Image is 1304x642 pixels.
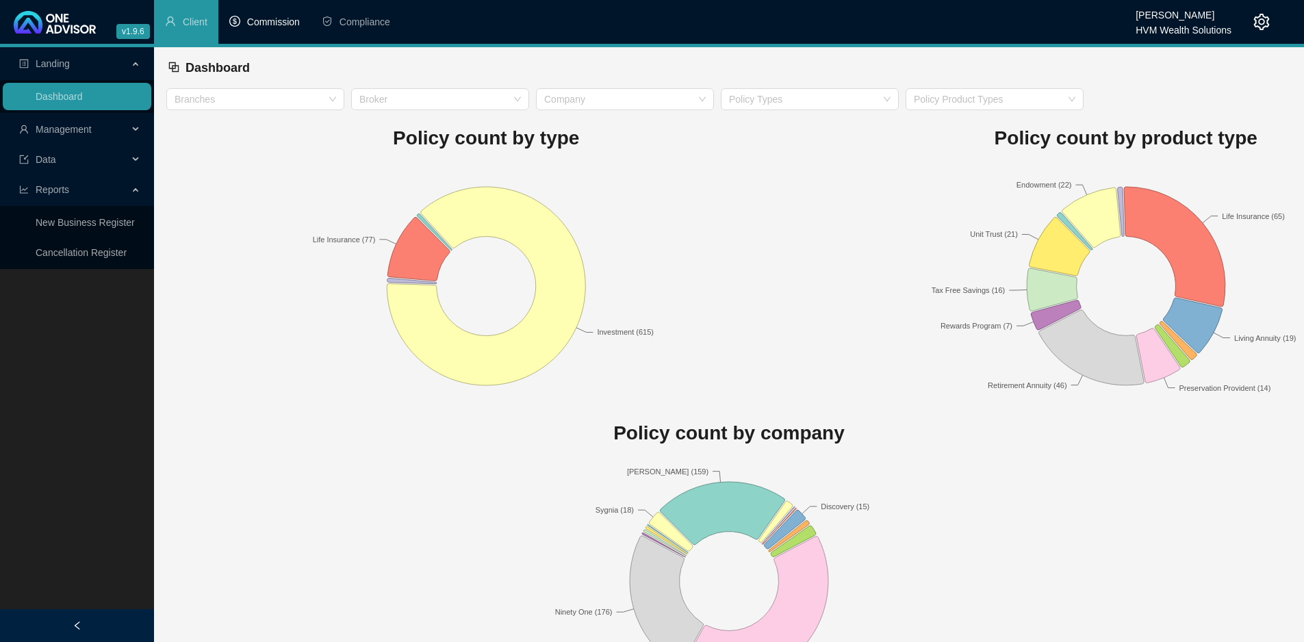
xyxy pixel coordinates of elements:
[1136,3,1231,18] div: [PERSON_NAME]
[313,235,376,243] text: Life Insurance (77)
[183,16,207,27] span: Client
[19,185,29,194] span: line-chart
[36,247,127,258] a: Cancellation Register
[36,58,70,69] span: Landing
[1136,18,1231,34] div: HVM Wealth Solutions
[597,328,654,336] text: Investment (615)
[36,91,83,102] a: Dashboard
[168,61,180,73] span: block
[19,155,29,164] span: import
[596,506,634,514] text: Sygnia (18)
[166,418,1292,448] h1: Policy count by company
[36,124,92,135] span: Management
[322,16,333,27] span: safety
[970,230,1018,238] text: Unit Trust (21)
[627,467,708,476] text: [PERSON_NAME] (159)
[1016,181,1071,189] text: Endowment (22)
[1253,14,1270,30] span: setting
[36,154,56,165] span: Data
[1222,211,1285,220] text: Life Insurance (65)
[555,608,613,616] text: Ninety One (176)
[36,184,69,195] span: Reports
[73,621,82,630] span: left
[931,286,1005,294] text: Tax Free Savings (16)
[1179,383,1270,391] text: Preservation Provident (14)
[36,217,135,228] a: New Business Register
[247,16,300,27] span: Commission
[19,59,29,68] span: profile
[1234,333,1296,342] text: Living Annuity (19)
[940,322,1012,330] text: Rewards Program (7)
[116,24,150,39] span: v1.9.6
[340,16,390,27] span: Compliance
[229,16,240,27] span: dollar
[14,11,96,34] img: 2df55531c6924b55f21c4cf5d4484680-logo-light.svg
[166,123,806,153] h1: Policy count by type
[988,381,1067,389] text: Retirement Annuity (46)
[821,502,869,511] text: Discovery (15)
[165,16,176,27] span: user
[19,125,29,134] span: user
[186,61,250,75] span: Dashboard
